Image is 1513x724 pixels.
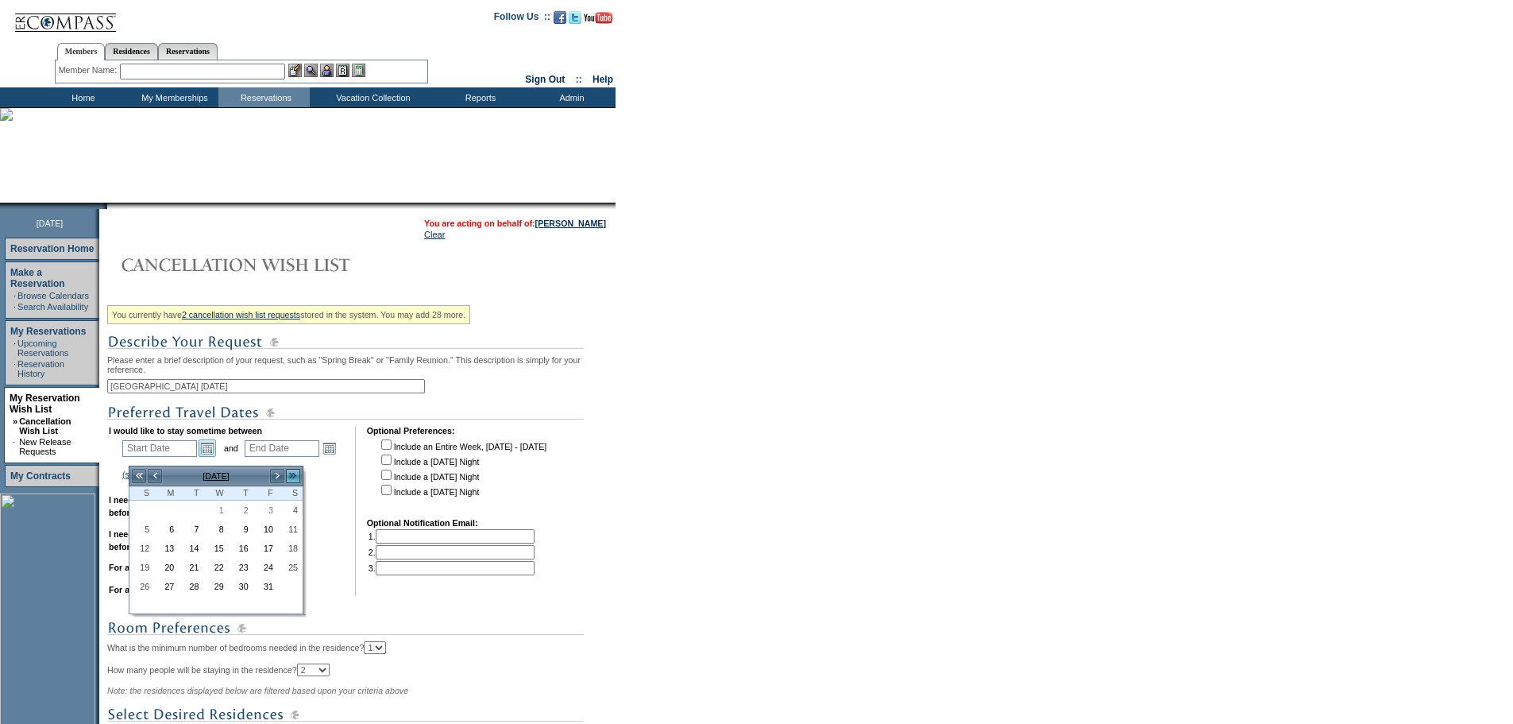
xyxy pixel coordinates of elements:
td: [DATE] [163,467,269,485]
td: Tuesday, October 21, 2025 [179,558,203,577]
th: Wednesday [203,486,228,501]
b: For a minimum of [109,563,179,572]
th: Monday [154,486,179,501]
a: Subscribe to our YouTube Channel [584,16,612,25]
a: 9 [230,521,253,538]
img: b_edit.gif [288,64,302,77]
a: 24 [254,559,277,576]
a: Search Availability [17,302,88,312]
td: Vacation Collection [310,87,433,107]
span: You are acting on behalf of: [424,219,606,228]
td: Friday, October 24, 2025 [253,558,278,577]
td: Sunday, October 05, 2025 [129,520,154,539]
b: Optional Preferences: [367,426,455,436]
a: 5 [130,521,153,538]
a: 21 [179,559,203,576]
a: Reservation Home [10,243,94,254]
a: Open the calendar popup. [321,439,338,457]
a: Follow us on Twitter [569,16,581,25]
a: 26 [130,578,153,595]
td: Admin [524,87,616,107]
input: Date format: M/D/Y. Shortcut keys: [T] for Today. [UP] or [.] for Next Day. [DOWN] or [,] for Pre... [122,440,197,457]
a: 6 [155,521,178,538]
a: > [269,468,285,484]
td: Sunday, October 12, 2025 [129,539,154,558]
img: Follow us on Twitter [569,11,581,24]
td: 2. [369,545,535,559]
th: Tuesday [179,486,203,501]
b: I need a maximum of [109,529,192,539]
td: Monday, October 06, 2025 [154,520,179,539]
a: 25 [279,559,302,576]
img: Reservations [336,64,349,77]
td: Friday, October 10, 2025 [253,520,278,539]
td: Sunday, October 26, 2025 [129,577,154,596]
a: 7 [179,521,203,538]
img: subTtlRoomPreferences.gif [107,618,584,638]
a: Sign Out [525,74,565,85]
img: b_calculator.gif [352,64,365,77]
a: 13 [155,540,178,557]
b: I need a minimum of [109,495,191,505]
a: 12 [130,540,153,557]
td: Friday, October 31, 2025 [253,577,278,596]
a: 8 [204,521,227,538]
a: 2 cancellation wish list requests [182,310,300,319]
div: You currently have stored in the system. You may add 28 more. [107,305,470,324]
a: 23 [230,559,253,576]
a: Reservation History [17,359,64,378]
a: 14 [179,540,203,557]
a: Clear [424,230,445,239]
a: 31 [254,578,277,595]
a: 19 [130,559,153,576]
td: Tuesday, October 14, 2025 [179,539,203,558]
td: Monday, October 20, 2025 [154,558,179,577]
td: Wednesday, October 08, 2025 [203,520,228,539]
a: 30 [230,578,253,595]
img: Impersonate [320,64,334,77]
a: 28 [179,578,203,595]
a: Make a Reservation [10,267,65,289]
input: Date format: M/D/Y. Shortcut keys: [T] for Today. [UP] or [.] for Next Day. [DOWN] or [,] for Pre... [245,440,319,457]
td: Thursday, October 30, 2025 [229,577,253,596]
img: Become our fan on Facebook [554,11,566,24]
td: Friday, October 17, 2025 [253,539,278,558]
a: 17 [254,540,277,557]
th: Friday [253,486,278,501]
a: 27 [155,578,178,595]
a: New Release Requests [19,437,71,456]
td: Wednesday, October 22, 2025 [203,558,228,577]
td: · [13,437,17,456]
td: Monday, October 27, 2025 [154,577,179,596]
a: (show holiday calendar) [122,470,212,479]
td: Wednesday, October 29, 2025 [203,577,228,596]
td: · [14,302,16,312]
td: Reservations [218,87,310,107]
a: 22 [204,559,227,576]
td: Thursday, October 23, 2025 [229,558,253,577]
a: < [147,468,163,484]
a: [PERSON_NAME] [535,219,606,228]
a: 16 [230,540,253,557]
td: 1. [369,529,535,544]
td: · [14,339,16,358]
span: 1 [204,505,227,516]
div: Member Name: [59,64,120,77]
b: » [13,416,17,426]
a: Reservations [158,43,218,60]
td: and [222,437,241,459]
img: blank.gif [107,203,109,209]
td: My Memberships [127,87,218,107]
td: · [14,291,16,300]
td: Home [36,87,127,107]
td: · [14,359,16,378]
img: promoShadowLeftCorner.gif [102,203,107,209]
td: Tuesday, October 28, 2025 [179,577,203,596]
td: 3. [369,561,535,575]
th: Sunday [129,486,154,501]
th: Thursday [229,486,253,501]
td: Saturday, October 18, 2025 [278,539,303,558]
a: 29 [204,578,227,595]
a: Upcoming Reservations [17,339,68,358]
b: For a maximum of [109,585,182,594]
